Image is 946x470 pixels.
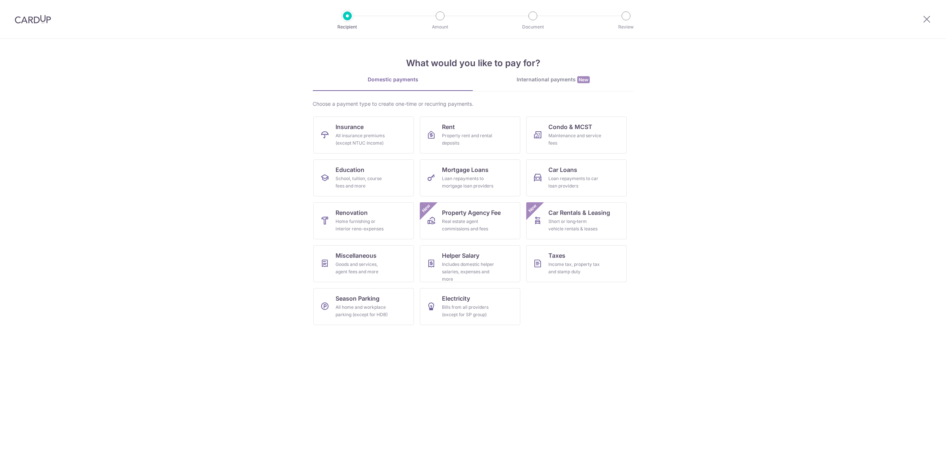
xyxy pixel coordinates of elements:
div: Choose a payment type to create one-time or recurring payments. [313,100,633,108]
a: EducationSchool, tuition, course fees and more [313,159,414,196]
div: School, tuition, course fees and more [336,175,389,190]
h4: What would you like to pay for? [313,57,633,70]
span: Taxes [548,251,565,260]
div: Maintenance and service fees [548,132,602,147]
span: Rent [442,122,455,131]
span: Condo & MCST [548,122,592,131]
div: Goods and services, agent fees and more [336,261,389,275]
span: Property Agency Fee [442,208,501,217]
span: Car Rentals & Leasing [548,208,610,217]
span: New [420,202,432,214]
a: MiscellaneousGoods and services, agent fees and more [313,245,414,282]
div: Income tax, property tax and stamp duty [548,261,602,275]
div: All insurance premiums (except NTUC Income) [336,132,389,147]
p: Review [599,23,653,31]
div: Domestic payments [313,76,473,83]
a: Season ParkingAll home and workplace parking (except for HDB) [313,288,414,325]
span: Renovation [336,208,368,217]
a: Mortgage LoansLoan repayments to mortgage loan providers [420,159,520,196]
a: Helper SalaryIncludes domestic helper salaries, expenses and more [420,245,520,282]
span: Miscellaneous [336,251,377,260]
a: RentProperty rent and rental deposits [420,116,520,153]
a: TaxesIncome tax, property tax and stamp duty [526,245,627,282]
div: Home furnishing or interior reno-expenses [336,218,389,233]
span: Insurance [336,122,364,131]
a: Property Agency FeeReal estate agent commissions and feesNew [420,202,520,239]
a: Car LoansLoan repayments to car loan providers [526,159,627,196]
a: Car Rentals & LeasingShort or long‑term vehicle rentals & leasesNew [526,202,627,239]
span: Mortgage Loans [442,165,489,174]
span: Season Parking [336,294,380,303]
span: New [577,76,590,83]
div: Real estate agent commissions and fees [442,218,495,233]
p: Recipient [320,23,375,31]
p: Amount [413,23,467,31]
div: Property rent and rental deposits [442,132,495,147]
div: All home and workplace parking (except for HDB) [336,304,389,318]
div: Includes domestic helper salaries, expenses and more [442,261,495,283]
span: New [527,202,539,214]
span: Car Loans [548,165,577,174]
span: Electricity [442,294,470,303]
a: ElectricityBills from all providers (except for SP group) [420,288,520,325]
div: Short or long‑term vehicle rentals & leases [548,218,602,233]
div: Loan repayments to car loan providers [548,175,602,190]
img: CardUp [15,15,51,24]
span: Education [336,165,364,174]
div: Bills from all providers (except for SP group) [442,304,495,318]
a: Condo & MCSTMaintenance and service fees [526,116,627,153]
div: Loan repayments to mortgage loan providers [442,175,495,190]
div: International payments [473,76,633,84]
a: InsuranceAll insurance premiums (except NTUC Income) [313,116,414,153]
span: Helper Salary [442,251,479,260]
a: RenovationHome furnishing or interior reno-expenses [313,202,414,239]
p: Document [506,23,560,31]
